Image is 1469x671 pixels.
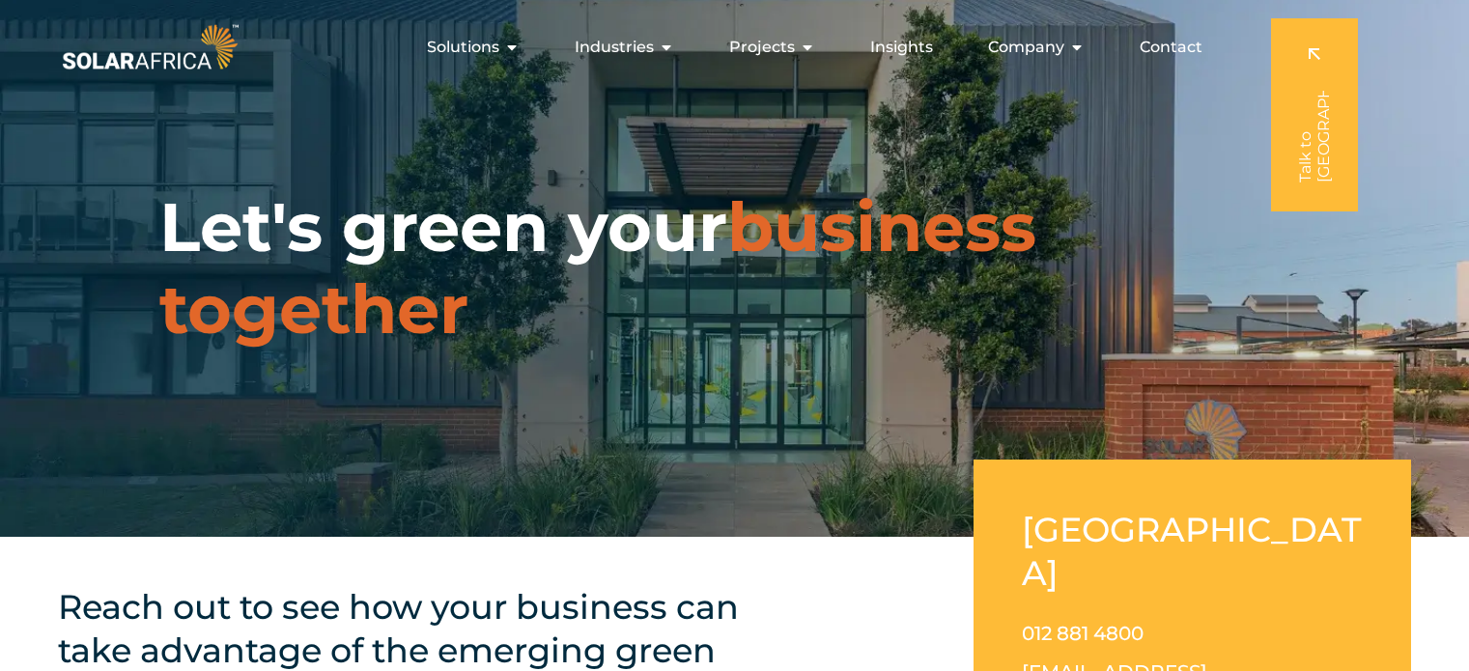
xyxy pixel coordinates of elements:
span: Solutions [427,36,499,59]
h2: [GEOGRAPHIC_DATA] [1022,508,1363,595]
nav: Menu [242,28,1218,67]
a: 012 881 4800 [1022,622,1144,645]
a: Contact [1140,36,1202,59]
span: Projects [729,36,795,59]
a: Insights [870,36,933,59]
span: Company [988,36,1064,59]
span: business together [159,185,1036,350]
span: Industries [575,36,654,59]
h1: Let's green your [159,186,1310,350]
div: Menu Toggle [242,28,1218,67]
